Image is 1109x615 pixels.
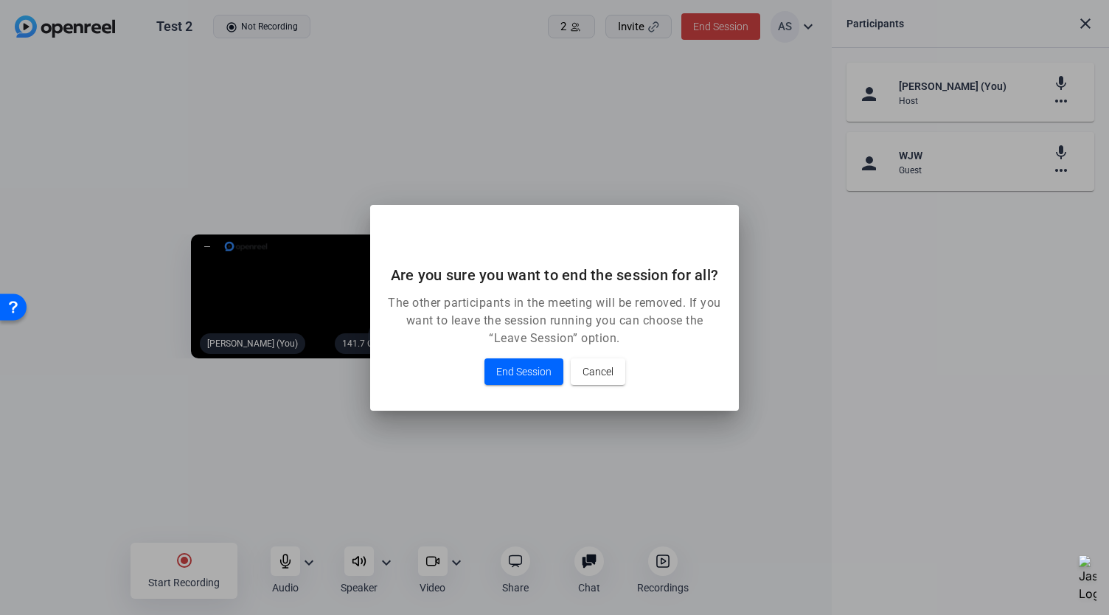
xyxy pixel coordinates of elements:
[388,294,721,347] p: The other participants in the meeting will be removed. If you want to leave the session running y...
[388,263,721,287] h2: Are you sure you want to end the session for all?
[571,358,625,385] button: Cancel
[496,363,552,381] span: End Session
[484,358,563,385] button: End Session
[583,363,613,381] span: Cancel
